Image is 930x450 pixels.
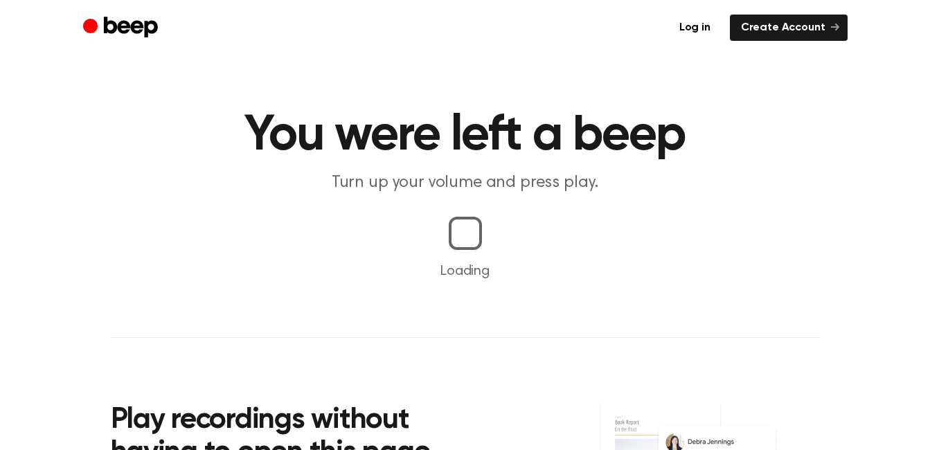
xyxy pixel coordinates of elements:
a: Create Account [730,15,848,41]
a: Log in [668,15,722,41]
p: Loading [17,261,913,282]
h1: You were left a beep [111,111,820,161]
a: Beep [83,15,161,42]
p: Turn up your volume and press play. [199,172,731,195]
